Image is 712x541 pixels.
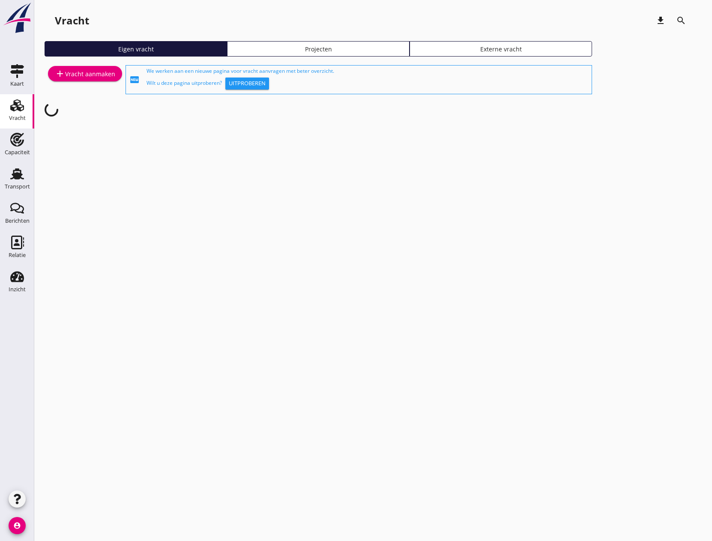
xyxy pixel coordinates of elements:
[9,517,26,534] i: account_circle
[225,78,269,90] button: Uitproberen
[410,41,592,57] a: Externe vracht
[229,79,266,88] div: Uitproberen
[227,41,410,57] a: Projecten
[9,252,26,258] div: Relatie
[10,81,24,87] div: Kaart
[413,45,588,54] div: Externe vracht
[129,75,140,85] i: fiber_new
[5,218,30,224] div: Berichten
[5,149,30,155] div: Capaciteit
[5,184,30,189] div: Transport
[676,15,686,26] i: search
[55,69,65,79] i: add
[48,45,223,54] div: Eigen vracht
[55,69,115,79] div: Vracht aanmaken
[231,45,406,54] div: Projecten
[9,287,26,292] div: Inzicht
[9,115,26,121] div: Vracht
[2,2,33,34] img: logo-small.a267ee39.svg
[55,14,89,27] div: Vracht
[48,66,122,81] a: Vracht aanmaken
[45,41,227,57] a: Eigen vracht
[655,15,666,26] i: download
[147,67,588,92] div: We werken aan een nieuwe pagina voor vracht aanvragen met beter overzicht. Wilt u deze pagina uit...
